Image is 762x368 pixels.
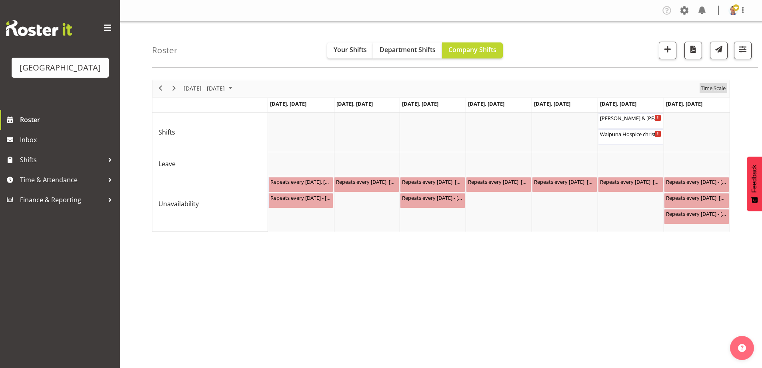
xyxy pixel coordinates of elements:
button: Previous [155,83,166,93]
div: Repeats every [DATE], [DATE], [DATE], [DATE], [DATE] - [PERSON_NAME] ( ) [468,177,529,185]
td: Leave resource [152,152,268,176]
div: next period [167,80,181,97]
button: Company Shifts [442,42,503,58]
div: Unavailability"s event - Repeats every monday, tuesday, wednesday, thursday, friday - Jody Smart ... [400,177,465,192]
span: Time Scale [700,83,726,93]
span: [DATE], [DATE] [402,100,438,107]
span: [DATE], [DATE] [534,100,570,107]
div: Repeats every [DATE] - [PERSON_NAME] ( ) [666,177,727,185]
table: Timeline Week of November 17, 2025 [268,113,730,232]
span: Leave [158,159,176,169]
span: Finance & Reporting [20,194,104,206]
div: Repeats every [DATE] - [PERSON_NAME] ( ) [270,193,332,201]
span: [DATE], [DATE] [270,100,306,107]
img: help-xxl-2.png [738,344,746,352]
div: Unavailability"s event - Repeats every monday, tuesday, wednesday, thursday, friday - Jody Smart ... [466,177,531,192]
span: Roster [20,114,116,126]
span: Time & Attendance [20,174,104,186]
button: Send a list of all shifts for the selected filtered period to all rostered employees. [710,42,728,59]
span: [DATE], [DATE] [600,100,636,107]
button: Department Shifts [373,42,442,58]
div: Unavailability"s event - Repeats every sunday - Richard Freeman Begin From Sunday, November 23, 2... [664,209,729,224]
td: Unavailability resource [152,176,268,232]
span: Department Shifts [380,45,436,54]
span: Inbox [20,134,116,146]
div: Repeats every [DATE], [DATE], [DATE], [DATE], [DATE] - [PERSON_NAME] ( ) [336,177,397,185]
img: cian-ocinnseala53500ffac99bba29ecca3b151d0be656.png [728,6,738,15]
span: Your Shifts [334,45,367,54]
span: Unavailability [158,199,199,209]
span: Company Shifts [448,45,496,54]
button: Next [169,83,180,93]
div: Unavailability"s event - Repeats every monday, tuesday, wednesday, thursday, friday - Jody Smart ... [532,177,597,192]
div: Waipuna Hospice christmas party ( ) [600,130,661,138]
div: Unavailability"s event - Repeats every monday - Richard Freeman Begin From Monday, November 17, 2... [268,193,334,208]
div: Repeats every [DATE], [DATE], [DATE], [DATE], [DATE] - [PERSON_NAME] ( ) [534,177,595,185]
div: [GEOGRAPHIC_DATA] [20,62,101,74]
div: Repeats every [DATE], [DATE], [DATE], [DATE], [DATE] - [PERSON_NAME] ( ) [402,177,463,185]
button: Feedback - Show survey [747,157,762,211]
h4: Roster [152,46,178,55]
div: Unavailability"s event - Repeats every sunday, saturday - Richard Freeman Begin From Saturday, No... [598,177,663,192]
div: Repeats every [DATE], [DATE] - [PERSON_NAME] ( ) [600,177,661,185]
span: Shifts [20,154,104,166]
span: Shifts [158,127,175,137]
img: Rosterit website logo [6,20,72,36]
div: [PERSON_NAME] & [PERSON_NAME] Wedding ( ) [600,114,661,122]
span: Feedback [751,165,758,193]
div: Shifts"s event - Waipuna Hospice christmas party Begin From Saturday, November 22, 2025 at 3:00:0... [598,129,663,145]
div: Unavailability"s event - Repeats every monday, tuesday, wednesday, thursday, friday - Jody Smart ... [268,177,334,192]
button: Time Scale [700,83,727,93]
span: [DATE], [DATE] [666,100,702,107]
button: Filter Shifts [734,42,752,59]
div: Repeats every [DATE] - [PERSON_NAME] ( ) [402,193,463,201]
div: Unavailability"s event - Repeats every wednesday - Richard Freeman Begin From Wednesday, November... [400,193,465,208]
div: Timeline Week of November 17, 2025 [152,80,730,232]
span: [DATE] - [DATE] [183,83,226,93]
button: September 2025 [182,83,236,93]
div: Unavailability"s event - Repeats every monday, tuesday, wednesday, thursday, friday - Jody Smart ... [334,177,399,192]
div: Repeats every [DATE], [DATE], [DATE], [DATE], [DATE] - [PERSON_NAME] ( ) [270,177,332,185]
div: November 17 - 23, 2025 [181,80,237,97]
div: Unavailability"s event - Repeats every sunday - Richard Freeman Begin From Sunday, November 23, 2... [664,177,729,192]
div: Unavailability"s event - Repeats every sunday, saturday - Richard Freeman Begin From Sunday, Nove... [664,193,729,208]
div: Repeats every [DATE] - [PERSON_NAME] ( ) [666,209,727,217]
button: Add a new shift [659,42,676,59]
td: Shifts resource [152,113,268,152]
button: Download a PDF of the roster according to the set date range. [684,42,702,59]
span: [DATE], [DATE] [336,100,373,107]
div: Shifts"s event - Mitch & Becky Wedding Begin From Saturday, November 22, 2025 at 12:30:00 PM GMT+... [598,113,663,129]
button: Your Shifts [327,42,373,58]
div: Repeats every [DATE], [DATE] - [PERSON_NAME] ( ) [666,193,727,201]
div: previous period [154,80,167,97]
span: [DATE], [DATE] [468,100,504,107]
